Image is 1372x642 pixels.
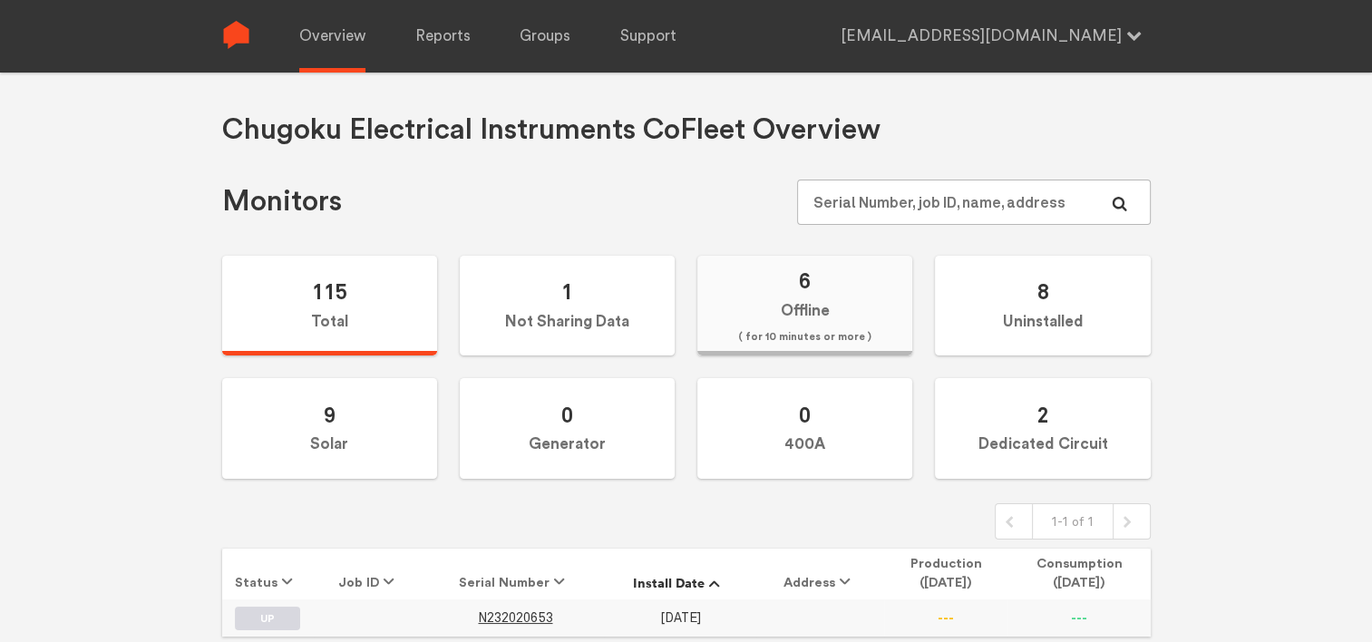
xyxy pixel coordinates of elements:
span: 2 [1036,402,1048,428]
label: Generator [460,378,675,479]
label: Total [222,256,437,356]
th: Address [756,549,884,599]
span: [DATE] [660,610,701,626]
th: Consumption ([DATE]) [1007,549,1150,599]
span: 115 [312,278,347,305]
span: 0 [799,402,811,428]
h1: Chugoku Electrical Instruments Co Fleet Overview [222,112,881,149]
td: --- [1007,599,1150,636]
img: Sense Logo [222,21,250,49]
th: Install Date [604,549,756,599]
label: Offline [697,256,912,356]
th: Production ([DATE]) [884,549,1008,599]
span: 1 [561,278,573,305]
span: ( for 10 minutes or more ) [738,326,871,348]
label: Solar [222,378,437,479]
th: Job ID [314,549,427,599]
span: 0 [561,402,573,428]
label: Dedicated Circuit [935,378,1150,479]
span: 9 [324,402,336,428]
th: Status [222,549,314,599]
th: Serial Number [427,549,604,599]
span: 6 [799,267,811,294]
h1: Monitors [222,183,342,220]
input: Serial Number, job ID, name, address [797,180,1150,225]
td: --- [884,599,1008,636]
div: 1-1 of 1 [1032,504,1114,539]
label: 400A [697,378,912,479]
span: 8 [1036,278,1048,305]
label: Not Sharing Data [460,256,675,356]
label: Uninstalled [935,256,1150,356]
a: N232020653 [478,611,552,625]
span: N232020653 [478,610,552,626]
label: UP [235,607,300,630]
